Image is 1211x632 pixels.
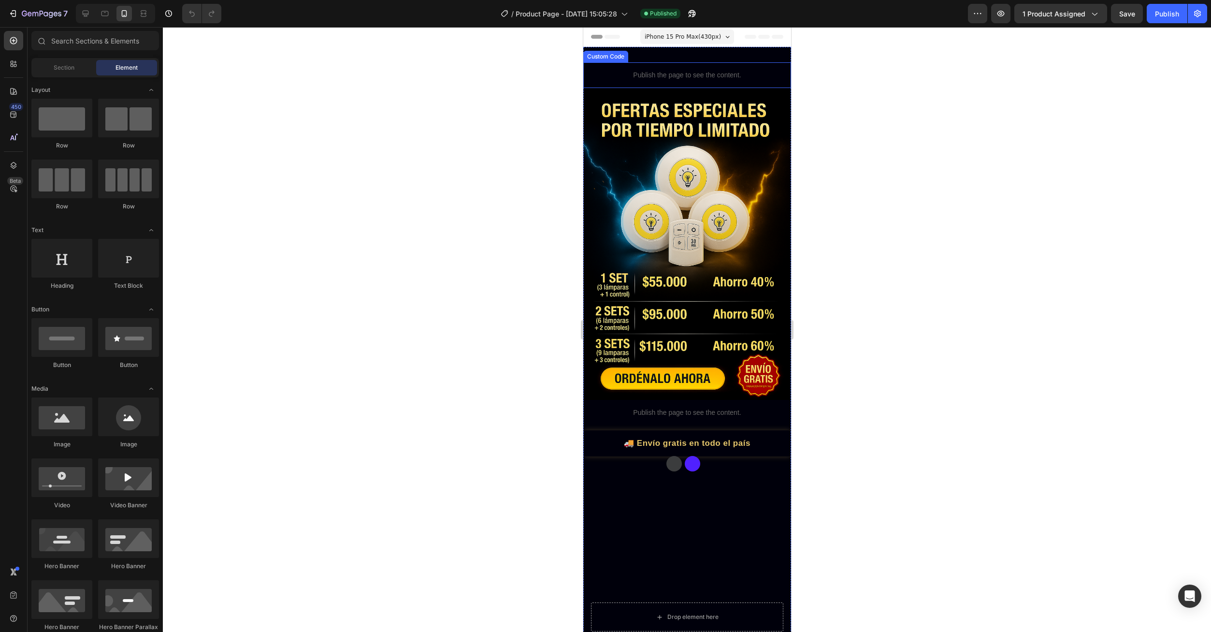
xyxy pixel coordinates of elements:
button: Publish [1147,4,1187,23]
div: Hero Banner [31,623,92,632]
div: Button [31,361,92,369]
button: Save [1111,4,1143,23]
input: Search Sections & Elements [31,31,159,50]
div: Hero Banner [31,562,92,571]
span: Product Page - [DATE] 15:05:28 [516,9,617,19]
span: Element [115,63,138,72]
div: Image [31,440,92,449]
span: Media [31,384,48,393]
button: 1 product assigned [1014,4,1107,23]
div: Video Banner [98,501,159,510]
span: 1 product assigned [1023,9,1085,19]
span: Toggle open [144,222,159,238]
span: Layout [31,86,50,94]
span: Toggle open [144,381,159,397]
div: Open Intercom Messenger [1178,585,1201,608]
span: Save [1119,10,1135,18]
div: Row [31,202,92,211]
span: Toggle open [144,82,159,98]
div: Row [98,141,159,150]
span: Text [31,226,43,235]
div: 450 [9,103,23,111]
div: Row [98,202,159,211]
div: Hero Banner [98,562,159,571]
div: Publish [1155,9,1179,19]
span: / [511,9,514,19]
button: 7 [4,4,72,23]
div: Beta [7,177,23,185]
span: Published [650,9,677,18]
p: 7 [63,8,68,19]
div: Button [98,361,159,369]
div: Video [31,501,92,510]
div: Row [31,141,92,150]
span: Toggle open [144,302,159,317]
iframe: Design area [583,27,791,632]
span: Section [54,63,74,72]
div: Undo/Redo [182,4,221,23]
div: Hero Banner Parallax [98,623,159,632]
span: Button [31,305,49,314]
div: Image [98,440,159,449]
div: Heading [31,281,92,290]
div: Text Block [98,281,159,290]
